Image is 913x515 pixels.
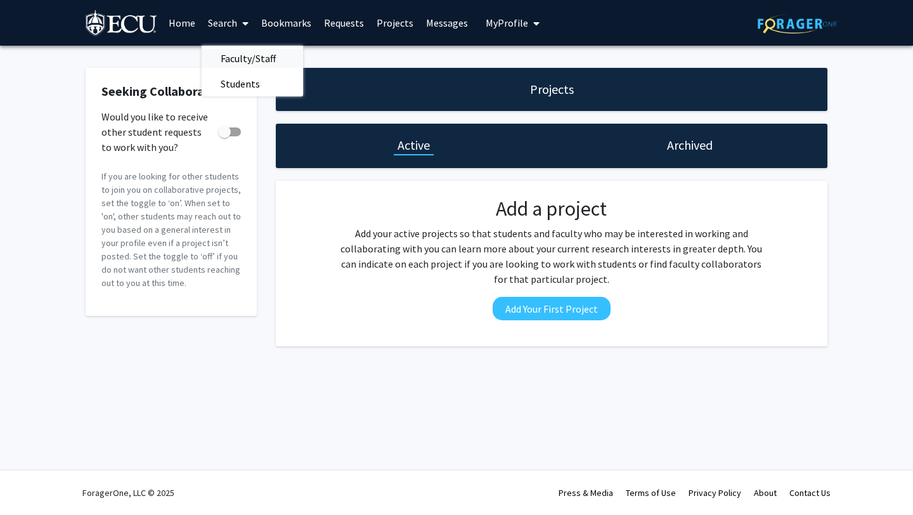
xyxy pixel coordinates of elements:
a: Faculty/Staff [202,49,303,68]
p: If you are looking for other students to join you on collaborative projects, set the toggle to ‘o... [101,170,241,290]
a: Projects [370,1,420,45]
span: Students [202,71,279,96]
iframe: Chat [10,458,54,505]
h1: Archived [667,136,713,154]
a: About [754,487,777,499]
h1: Active [398,136,430,154]
a: Terms of Use [626,487,676,499]
h2: Add a project [337,197,767,221]
a: Privacy Policy [689,487,741,499]
img: ForagerOne Logo [758,14,837,34]
div: ForagerOne, LLC © 2025 [82,471,174,515]
a: Messages [420,1,474,45]
img: East Carolina University Logo [86,10,158,39]
h1: Projects [530,81,574,98]
button: Add Your First Project [493,297,611,320]
a: Press & Media [559,487,613,499]
a: Search [202,1,255,45]
span: Faculty/Staff [202,46,295,71]
a: Home [162,1,202,45]
p: Add your active projects so that students and faculty who may be interested in working and collab... [337,226,767,287]
a: Bookmarks [255,1,318,45]
a: Students [202,74,303,93]
a: Requests [318,1,370,45]
span: My Profile [486,16,528,29]
span: Would you like to receive other student requests to work with you? [101,109,213,155]
a: Contact Us [789,487,831,499]
h2: Seeking Collaborators? [101,84,241,99]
